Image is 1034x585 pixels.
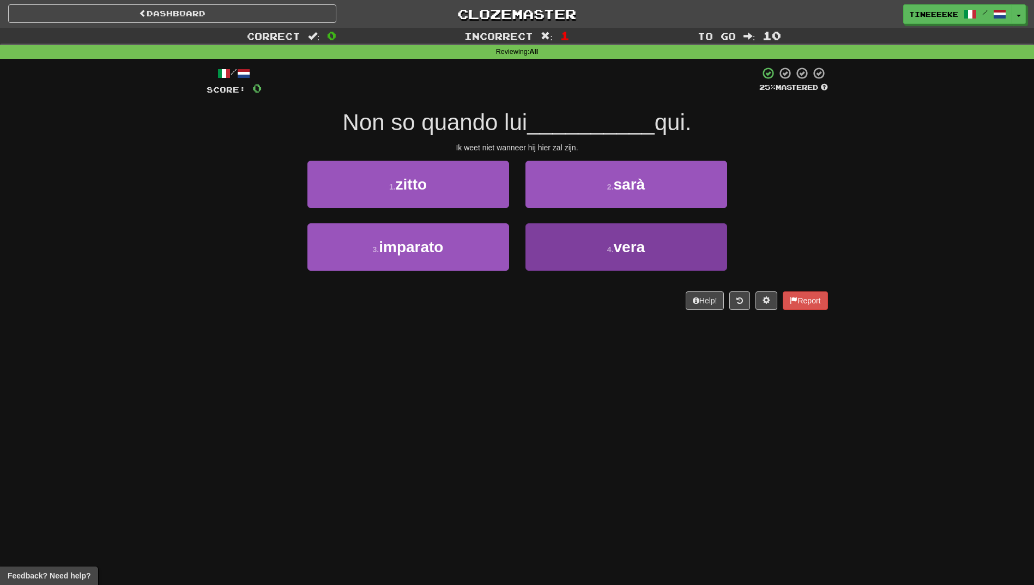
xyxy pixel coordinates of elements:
button: Report [783,291,827,310]
span: imparato [379,239,443,255]
span: 0 [327,29,336,42]
span: Correct [247,31,300,41]
span: / [982,9,988,16]
small: 3 . [373,245,379,254]
span: vera [614,239,645,255]
a: Clozemaster [353,4,681,23]
small: 4 . [607,245,614,254]
span: Open feedback widget [8,570,90,581]
div: Mastered [759,83,828,93]
span: Tineeeeke [909,9,958,19]
a: Dashboard [8,4,336,23]
span: Non so quando lui [343,109,528,135]
span: To go [698,31,736,41]
span: 0 [252,81,262,95]
small: 1 . [389,182,396,191]
span: 10 [763,29,781,42]
button: 2.sarà [525,161,727,208]
span: qui. [655,109,692,135]
span: : [541,32,553,41]
button: 1.zitto [307,161,509,208]
span: : [308,32,320,41]
small: 2 . [607,182,614,191]
div: Ik weet niet wanneer hij hier zal zijn. [207,142,828,153]
span: : [743,32,755,41]
button: Help! [686,291,724,310]
button: 3.imparato [307,223,509,271]
span: 1 [560,29,570,42]
span: Incorrect [464,31,533,41]
div: / [207,66,262,80]
a: Tineeeeke / [903,4,1012,24]
span: 25 % [759,83,776,92]
button: Round history (alt+y) [729,291,750,310]
span: sarà [614,176,645,193]
span: __________ [527,109,655,135]
button: 4.vera [525,223,727,271]
strong: All [529,48,538,56]
span: Score: [207,85,246,94]
span: zitto [396,176,427,193]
